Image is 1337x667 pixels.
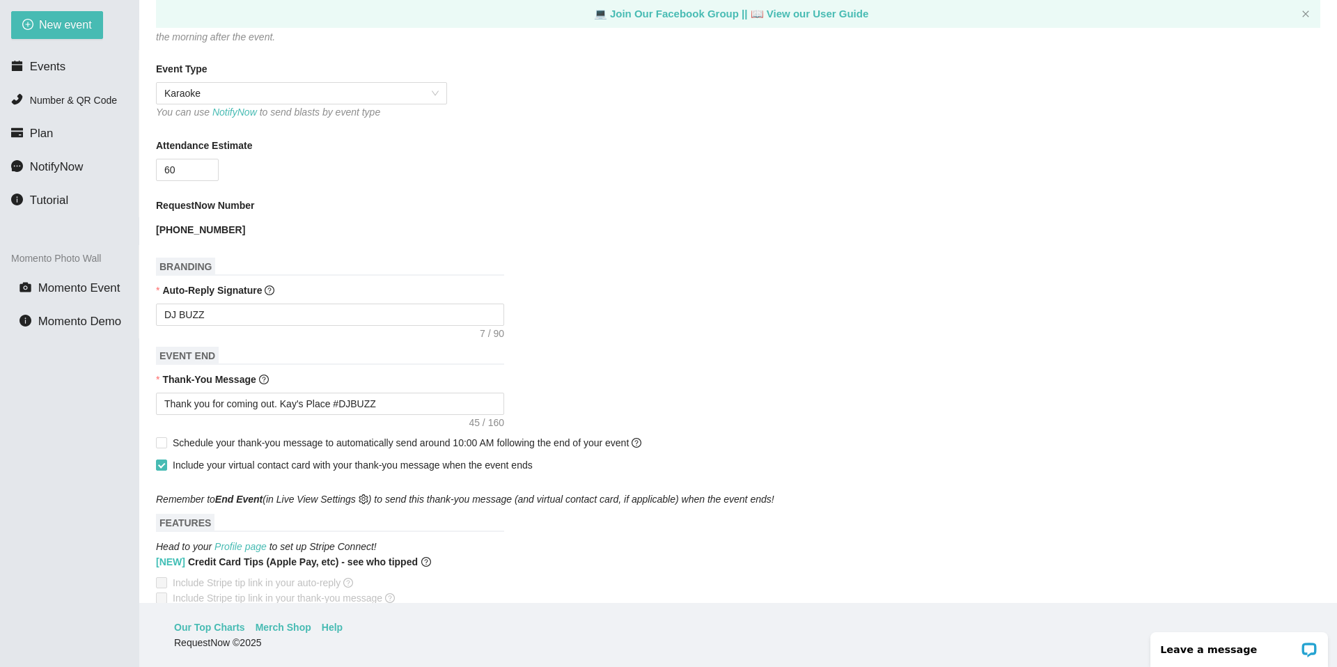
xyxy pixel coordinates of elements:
span: plus-circle [22,19,33,32]
b: Thank-You Message [162,374,256,385]
span: FEATURES [156,514,214,532]
span: Include your virtual contact card with your thank-you message when the event ends [173,460,533,471]
b: [PHONE_NUMBER] [156,224,245,235]
b: Credit Card Tips (Apple Pay, etc) - see who tipped [156,554,418,570]
span: message [11,160,23,172]
i: Remember to (in Live View Settings ) to send this thank-you message (and virtual contact card, if... [156,494,774,505]
button: close [1301,10,1310,19]
span: question-circle [385,593,395,603]
a: Merch Shop [256,620,311,635]
span: Schedule your thank-you message to automatically send around 10:00 AM following the end of your e... [173,437,641,448]
i: Head to your to set up Stripe Connect! [156,541,377,552]
span: setting [359,494,368,504]
span: question-circle [265,285,274,295]
span: laptop [751,8,764,19]
span: Momento Demo [38,315,121,328]
span: Karaoke [164,83,439,104]
span: info-circle [19,315,31,327]
span: New event [39,16,92,33]
button: plus-circleNew event [11,11,103,39]
textarea: Thank you for coming out. Kay's Place #DJBUZZ [156,393,504,415]
span: Events [30,60,65,73]
span: Momento Event [38,281,120,295]
span: question-circle [421,554,431,570]
b: Attendance Estimate [156,138,252,153]
textarea: DJ BUZZ [156,304,504,326]
span: question-circle [632,438,641,448]
span: BRANDING [156,258,215,276]
a: NotifyNow [212,107,257,118]
b: RequestNow Number [156,198,255,213]
span: Include Stripe tip link in your auto-reply [167,575,359,590]
span: EVENT END [156,347,219,365]
div: You can use to send blasts by event type [156,104,447,120]
span: Include Stripe tip link in your thank-you message [167,590,400,606]
a: Help [322,620,343,635]
a: laptop Join Our Facebook Group || [594,8,751,19]
span: Number & QR Code [30,95,117,106]
a: Profile page [214,541,267,552]
span: credit-card [11,127,23,139]
span: NotifyNow [30,160,83,173]
span: question-circle [259,375,269,384]
span: question-circle [343,578,353,588]
span: close [1301,10,1310,18]
a: laptop View our User Guide [751,8,869,19]
span: calendar [11,60,23,72]
div: RequestNow © 2025 [174,635,1299,650]
b: End Event [215,494,263,505]
a: Our Top Charts [174,620,245,635]
span: [NEW] [156,556,185,567]
b: Auto-Reply Signature [162,285,262,296]
span: phone [11,93,23,105]
span: info-circle [11,194,23,205]
iframe: LiveChat chat widget [1141,623,1337,667]
span: camera [19,281,31,293]
span: laptop [594,8,607,19]
span: Plan [30,127,54,140]
b: Event Type [156,61,208,77]
span: Tutorial [30,194,68,207]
